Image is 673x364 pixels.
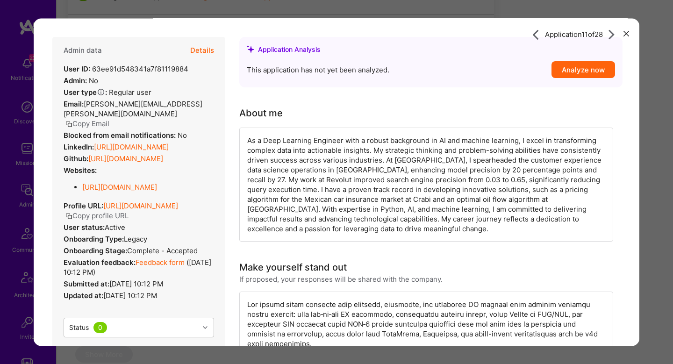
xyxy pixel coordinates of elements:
[203,325,208,330] i: icon Chevron
[239,274,443,284] div: If proposed, your responses will be shared with the company.
[64,46,102,55] h4: Admin data
[239,106,283,120] div: About me
[239,128,613,242] div: As a Deep Learning Engineer with a robust background in AI and machine learning, I excel in trans...
[64,257,214,277] div: ( [DATE] 10:12 PM )
[258,44,321,54] div: Application Analysis
[64,154,88,163] strong: Github:
[551,61,615,78] button: Analyze now
[94,143,169,151] a: [URL][DOMAIN_NAME]
[190,37,214,64] button: Details
[34,18,639,346] div: modal
[109,279,163,288] span: [DATE] 10:12 PM
[64,64,188,74] div: 63ee91d548341a7f81119884
[64,166,97,175] strong: Websites:
[64,279,109,288] strong: Submitted at:
[65,211,129,221] button: Copy profile URL
[88,154,163,163] a: [URL][DOMAIN_NAME]
[65,121,72,128] i: icon Copy
[93,322,107,333] div: 0
[64,76,98,86] div: No
[64,88,107,97] strong: User type :
[64,130,187,140] div: No
[103,291,157,300] span: [DATE] 10:12 PM
[69,322,89,332] div: Status
[64,131,178,140] strong: Blocked from email notifications:
[65,213,72,220] i: icon Copy
[124,235,147,243] span: legacy
[607,29,617,40] i: icon ArrowRight
[64,258,136,267] strong: Evaluation feedback:
[64,235,124,243] strong: Onboarding Type:
[103,201,178,210] a: [URL][DOMAIN_NAME]
[64,291,103,300] strong: Updated at:
[82,183,157,192] a: [URL][DOMAIN_NAME]
[64,64,90,73] strong: User ID:
[64,76,87,85] strong: Admin:
[127,246,198,255] span: Complete - Accepted
[64,201,103,210] strong: Profile URL:
[64,246,127,255] strong: Onboarding Stage:
[136,258,185,267] a: Feedback form
[105,223,125,232] span: Active
[530,29,541,40] i: icon ArrowRight
[64,143,94,151] strong: LinkedIn:
[239,260,347,274] div: Make yourself stand out
[65,119,109,128] button: Copy Email
[64,87,151,97] div: Regular user
[545,30,603,40] span: Application 11 of 28
[97,88,105,96] i: Help
[64,100,202,118] span: [PERSON_NAME][EMAIL_ADDRESS][PERSON_NAME][DOMAIN_NAME]
[64,100,84,108] strong: Email:
[64,223,105,232] strong: User status:
[623,31,629,37] i: icon Close
[247,64,389,74] span: This application has not yet been analyzed.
